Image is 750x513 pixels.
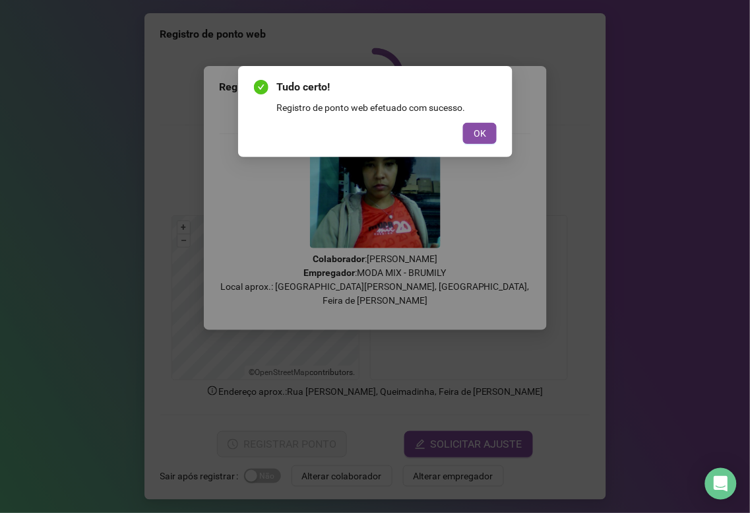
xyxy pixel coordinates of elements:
span: Tudo certo! [276,79,497,95]
div: Registro de ponto web efetuado com sucesso. [276,100,497,115]
span: check-circle [254,80,268,94]
div: Open Intercom Messenger [705,468,737,500]
span: OK [474,126,486,141]
button: OK [463,123,497,144]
